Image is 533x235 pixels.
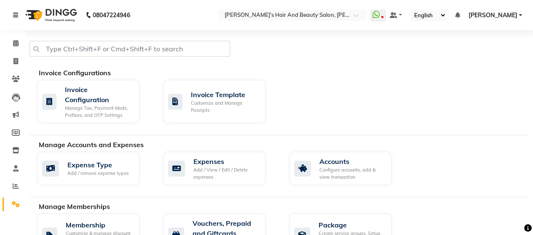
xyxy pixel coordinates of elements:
div: Add / View / Edit / Delete expenses [193,166,259,180]
b: 08047224946 [93,3,130,27]
div: Expense Type [67,160,129,170]
input: Type Ctrl+Shift+F or Cmd+Shift+F to search [29,41,230,57]
a: ExpensesAdd / View / Edit / Delete expenses [163,152,277,185]
a: AccountsConfigure accounts, add & view transaction [289,152,403,185]
div: Accounts [319,156,385,166]
div: Invoice Configuration [65,84,133,105]
div: Package [319,220,385,230]
div: Customize and Manage Receipts [191,100,259,114]
a: Expense TypeAdd / remove expense types [37,152,151,185]
img: logo [21,3,79,27]
div: Invoice Template [191,90,259,100]
div: Membership [66,220,133,230]
span: [PERSON_NAME] [468,11,517,20]
a: Invoice ConfigurationManage Tax, Payment Mode, Prefixes, and OTP Settings [37,80,151,123]
a: Invoice TemplateCustomize and Manage Receipts [163,80,277,123]
div: Add / remove expense types [67,170,129,177]
div: Expenses [193,156,259,166]
div: Configure accounts, add & view transaction [319,166,385,180]
div: Manage Tax, Payment Mode, Prefixes, and OTP Settings [65,105,133,119]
